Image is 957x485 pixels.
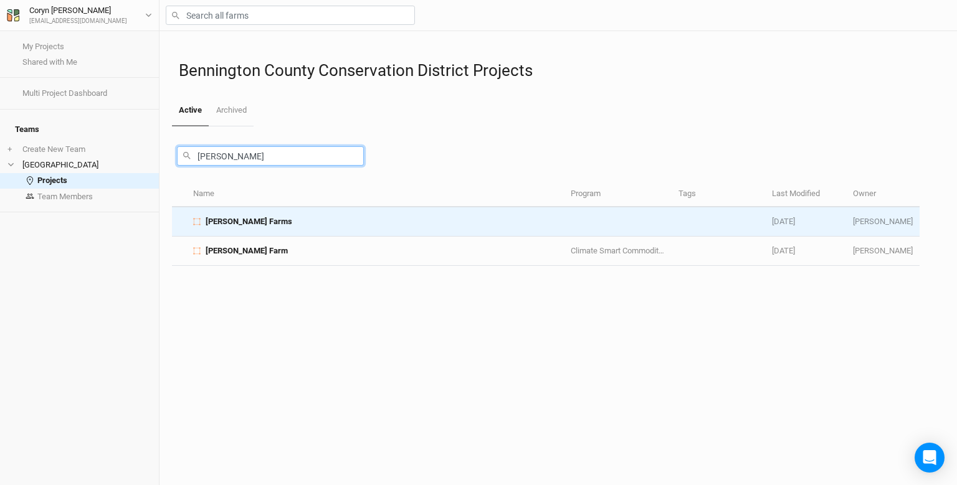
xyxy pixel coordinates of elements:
button: Coryn [PERSON_NAME][EMAIL_ADDRESS][DOMAIN_NAME] [6,4,153,26]
div: Coryn [PERSON_NAME] [29,4,127,17]
span: michael@bccdvt.org [853,246,913,255]
span: Jan 15, 2024 12:38 PM [772,246,795,255]
th: Last Modified [765,181,846,207]
h1: Bennington County Conservation District Projects [179,61,945,80]
span: Kimberly Farms [206,216,292,227]
span: + [7,144,12,154]
a: Active [172,95,209,126]
span: michael@bccdvt.org [853,217,913,226]
div: Open Intercom Messenger [915,443,945,473]
span: Climate Smart Commodities [571,246,669,255]
input: Search all farms [166,6,415,25]
div: [EMAIL_ADDRESS][DOMAIN_NAME] [29,17,127,26]
th: Tags [672,181,765,207]
span: Kim Pinsonneault Farm [206,245,288,257]
a: Archived [209,95,253,125]
h4: Teams [7,117,151,142]
th: Program [564,181,671,207]
th: Owner [846,181,920,207]
th: Name [186,181,564,207]
span: May 21, 2025 2:47 PM [772,217,795,226]
input: Search team projects by name [177,146,364,166]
